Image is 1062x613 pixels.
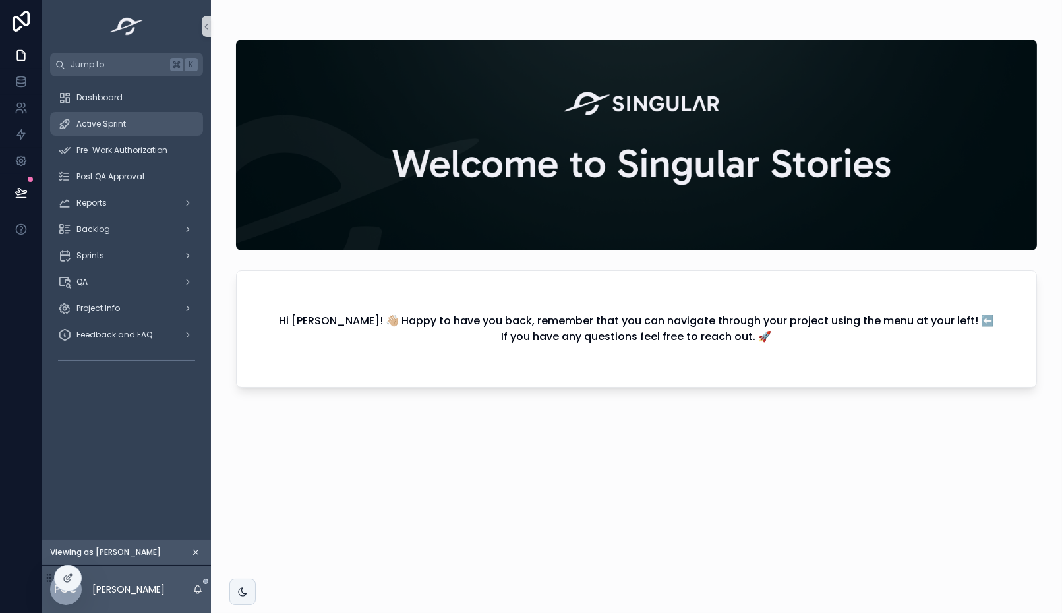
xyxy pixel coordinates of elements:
span: Dashboard [76,92,123,103]
a: QA [50,270,203,294]
a: Backlog [50,218,203,241]
span: Backlog [76,224,110,235]
a: Project Info [50,297,203,320]
p: [PERSON_NAME] [92,583,165,596]
a: Reports [50,191,203,215]
a: Dashboard [50,86,203,109]
span: Viewing as [PERSON_NAME] [50,547,161,558]
span: Jump to... [71,59,165,70]
span: Sprints [76,250,104,261]
span: QA [76,277,88,287]
span: Feedback and FAQ [76,330,152,340]
button: Jump to...K [50,53,203,76]
h2: Hi [PERSON_NAME]! 👋🏼 Happy to have you back, remember that you can navigate through your project ... [279,313,994,345]
span: Project Info [76,303,120,314]
span: Pre-Work Authorization [76,145,167,156]
span: Active Sprint [76,119,126,129]
a: Sprints [50,244,203,268]
a: Feedback and FAQ [50,323,203,347]
a: Active Sprint [50,112,203,136]
iframe: Spotlight [1,63,25,87]
img: App logo [106,16,148,37]
span: Post QA Approval [76,171,144,182]
a: Post QA Approval [50,165,203,189]
a: Pre-Work Authorization [50,138,203,162]
span: K [186,59,196,70]
span: Reports [76,198,107,208]
div: scrollable content [42,76,211,388]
